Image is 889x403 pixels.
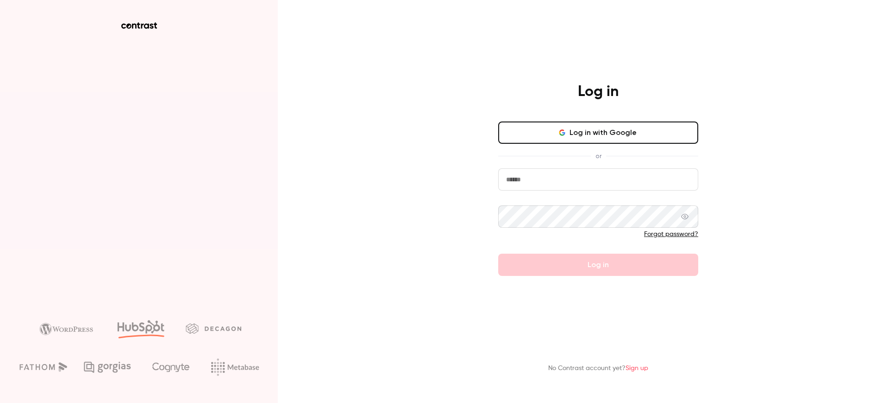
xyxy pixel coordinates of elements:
p: No Contrast account yet? [548,364,648,373]
button: Log in with Google [498,122,698,144]
img: decagon [186,323,241,333]
h4: Log in [578,83,619,101]
a: Sign up [626,365,648,371]
span: or [591,151,606,161]
a: Forgot password? [644,231,698,237]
